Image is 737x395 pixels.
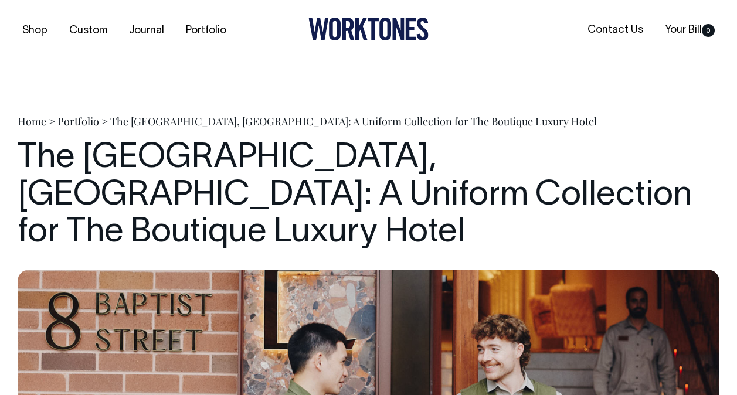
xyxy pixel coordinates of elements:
a: Portfolio [181,21,231,40]
span: The [GEOGRAPHIC_DATA], [GEOGRAPHIC_DATA]: A Uniform Collection for The Boutique Luxury Hotel [110,114,597,128]
a: Home [18,114,46,128]
span: 0 [702,24,715,37]
h1: The [GEOGRAPHIC_DATA], [GEOGRAPHIC_DATA]: A Uniform Collection for The Boutique Luxury Hotel [18,140,719,252]
a: Portfolio [57,114,99,128]
a: Shop [18,21,52,40]
a: Journal [124,21,169,40]
span: > [49,114,55,128]
a: Custom [64,21,112,40]
span: > [101,114,108,128]
a: Your Bill0 [660,21,719,40]
a: Contact Us [583,21,648,40]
